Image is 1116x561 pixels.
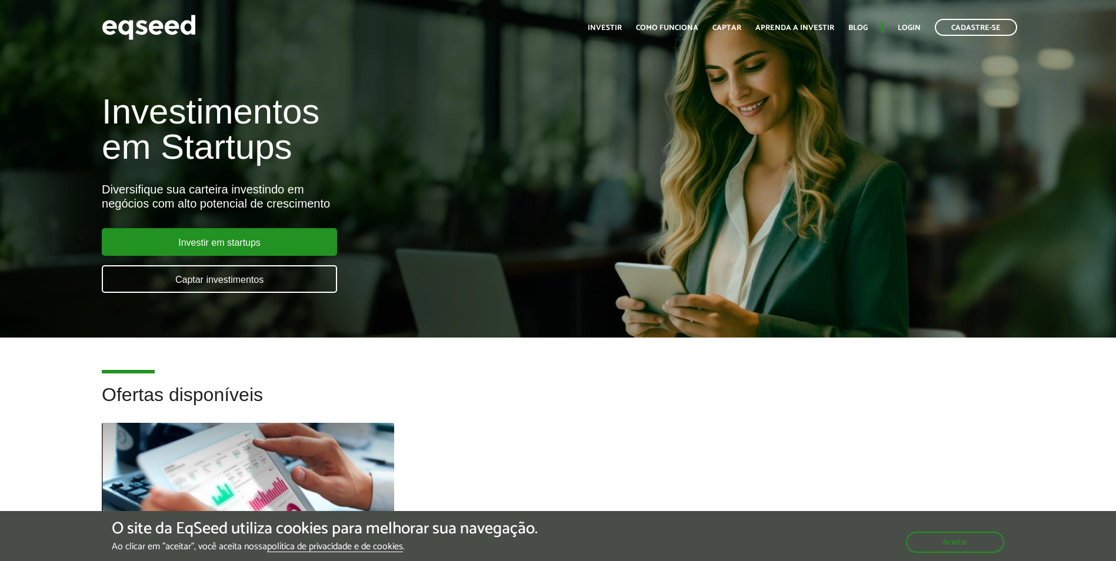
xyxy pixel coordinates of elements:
a: Cadastre-se [935,19,1017,36]
a: Captar [712,24,741,32]
h1: Investimentos em Startups [102,94,642,165]
button: Aceitar [906,532,1004,553]
h5: O site da EqSeed utiliza cookies para melhorar sua navegação. [112,520,538,538]
a: política de privacidade e de cookies [267,542,403,552]
a: Blog [848,24,868,32]
a: Login [898,24,921,32]
a: Captar investimentos [102,265,337,293]
a: Aprenda a investir [755,24,834,32]
a: Como funciona [636,24,698,32]
a: Investir em startups [102,228,337,256]
a: Investir [588,24,622,32]
p: Ao clicar em "aceitar", você aceita nossa . [112,541,538,552]
img: EqSeed [102,12,196,43]
h2: Ofertas disponíveis [102,385,1014,423]
div: Diversifique sua carteira investindo em negócios com alto potencial de crescimento [102,182,642,211]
